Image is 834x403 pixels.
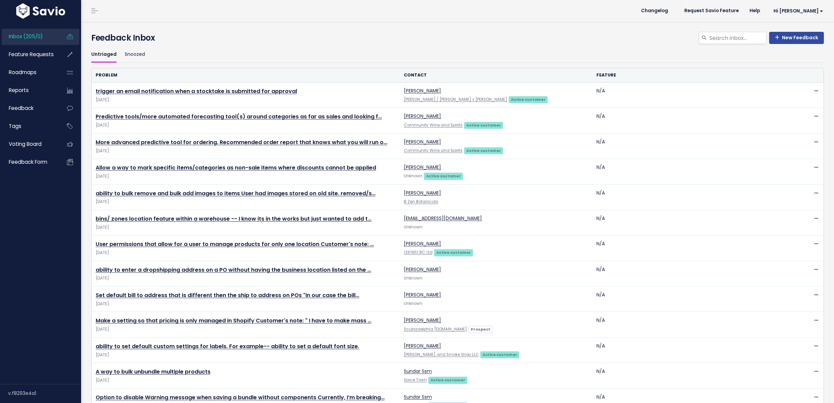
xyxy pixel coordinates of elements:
[404,224,422,230] span: Unknown
[592,184,785,210] td: N/A
[424,172,463,179] a: Active customer
[96,240,374,248] a: User permissions that allow for a user to manage products for only one location Customer's note: …
[96,368,211,376] a: A way to bulk unbundle multiple products
[641,8,668,13] span: Changelog
[96,300,396,308] span: [DATE]
[96,122,396,129] span: [DATE]
[404,189,441,196] a: [PERSON_NAME]
[480,351,519,358] a: Active customer
[9,122,21,130] span: Tags
[2,118,56,134] a: Tags
[404,173,422,179] span: Unknown
[404,148,463,153] a: Community Wine and Spirits
[9,33,43,40] span: Inbox (205/0)
[468,326,492,332] a: Prospect
[96,198,396,205] span: [DATE]
[404,342,441,349] a: [PERSON_NAME]
[592,337,785,363] td: N/A
[91,47,824,63] ul: Filter feature requests
[434,249,473,255] a: Active customer
[436,250,471,255] strong: Active customer
[404,291,441,298] a: [PERSON_NAME]
[404,164,441,171] a: [PERSON_NAME]
[96,291,359,299] a: Set default bill to address that is different then the ship to address on POs "In our case the bill…
[2,154,56,170] a: Feedback form
[592,312,785,337] td: N/A
[592,133,785,159] td: N/A
[92,68,400,82] th: Problem
[96,342,359,350] a: ability to set default custom settings for labels. For example-- ability to set a default font size.
[404,275,422,281] span: Unknown
[2,47,56,62] a: Feature Requests
[96,96,396,104] span: [DATE]
[2,100,56,116] a: Feedback
[592,363,785,388] td: N/A
[404,301,422,306] span: Unknown
[96,317,371,324] a: Make a setting so that pricing is only managed in Shopify Customer's note: " I have to make mass …
[400,68,592,82] th: Contact
[9,51,54,58] span: Feature Requests
[96,352,396,359] span: [DATE]
[2,29,56,44] a: Inbox (205/0)
[96,326,396,333] span: [DATE]
[592,287,785,312] td: N/A
[96,113,382,120] a: Predictive tools/more automated forecasting tool(s) around categories as far as sales and looking f…
[404,352,479,357] a: [PERSON_NAME] and Smoke Shop LLC
[466,122,501,128] strong: Active customer
[96,377,396,384] span: [DATE]
[96,215,371,223] a: bins/ zones location feature within a warehouse -- I know its in the works but just wanted to add t…
[592,68,785,82] th: Feature
[96,189,375,197] a: ability to bulk remove and bulk add images to items User had images stored on old site. removed/s…
[404,138,441,145] a: [PERSON_NAME]
[744,6,765,16] a: Help
[404,215,482,222] a: [EMAIL_ADDRESS][DOMAIN_NAME]
[765,6,829,16] a: Hi [PERSON_NAME]
[774,8,823,14] span: Hi [PERSON_NAME]
[404,368,432,375] a: Sundar Ssm
[9,140,42,148] span: Voting Board
[96,266,371,274] a: ability to enter a dropshipping address on a PO without having the business location listed on the …
[471,327,490,332] strong: Prospect
[96,164,376,172] a: Allow a way to mark specific items/categories as non-sale items where discounts cannot be applied
[431,377,465,383] strong: Active customer
[404,199,438,204] a: B Zen Botanicals
[464,147,503,154] a: Active customer
[96,249,396,256] span: [DATE]
[404,97,507,102] a: [PERSON_NAME] / [PERSON_NAME] x [PERSON_NAME]
[709,32,766,44] input: Search inbox...
[2,83,56,98] a: Reports
[96,173,396,180] span: [DATE]
[96,148,396,155] span: [DATE]
[91,32,824,44] h4: Feedback Inbox
[404,113,441,119] a: [PERSON_NAME]
[464,121,503,128] a: Active customer
[404,317,441,323] a: [PERSON_NAME]
[466,148,501,153] strong: Active customer
[96,224,396,231] span: [DATE]
[404,240,441,247] a: [PERSON_NAME]
[9,69,36,76] span: Roadmaps
[509,96,548,103] a: Active customer
[125,47,145,63] a: Snoozed
[592,83,785,108] td: N/A
[592,210,785,235] td: N/A
[9,158,47,165] span: Feedback form
[592,261,785,286] td: N/A
[404,327,467,332] a: Scubadelphia [DOMAIN_NAME]
[404,122,463,128] a: Community Wine and Spirits
[404,87,441,94] a: [PERSON_NAME]
[592,236,785,261] td: N/A
[15,3,67,19] img: logo-white.9d6f32f41409.svg
[9,87,29,94] span: Reports
[592,159,785,184] td: N/A
[404,250,433,255] a: 1261951 BC Ltd
[9,105,33,112] span: Feedback
[91,47,117,63] a: Untriaged
[769,32,824,44] a: New Feedback
[96,87,297,95] a: trigger an email notification when a stocktake is submitted for approval
[483,352,517,357] strong: Active customer
[404,266,441,273] a: [PERSON_NAME]
[8,384,81,402] div: v.f8293e4a1
[96,138,387,146] a: More advanced predictive tool for ordering. Recommended order report that knows what you will run o…
[404,394,432,400] a: Sundar Ssm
